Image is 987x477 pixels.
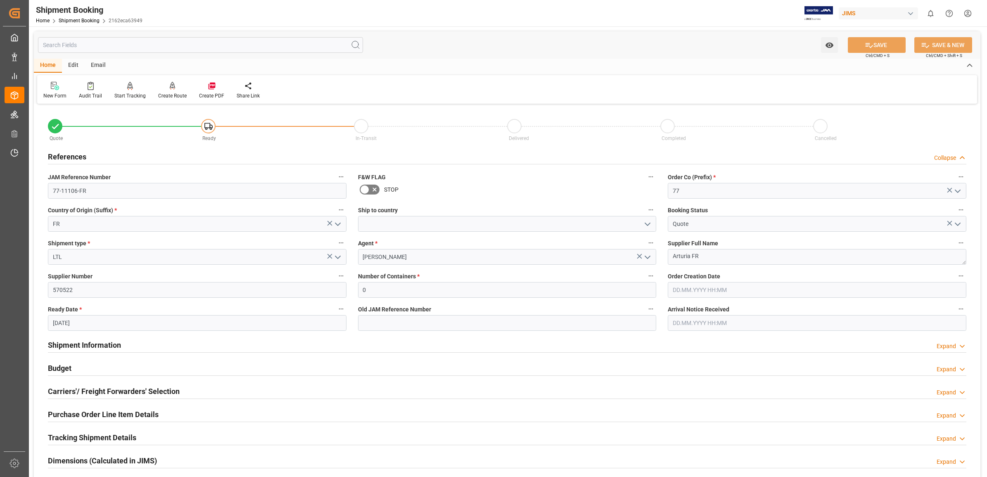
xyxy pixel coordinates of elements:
button: Help Center [940,4,959,23]
button: open menu [331,251,343,263]
span: Supplier Full Name [668,239,718,248]
span: Number of Containers [358,272,420,281]
textarea: Arturia FR [668,249,966,265]
span: Booking Status [668,206,708,215]
button: open menu [821,37,838,53]
div: New Form [43,92,66,100]
button: Shipment type * [336,237,346,248]
a: Shipment Booking [59,18,100,24]
div: Expand [937,458,956,466]
span: F&W FLAG [358,173,386,182]
button: open menu [951,185,963,197]
div: Collapse [934,154,956,162]
span: Country of Origin (Suffix) [48,206,117,215]
button: JIMS [839,5,921,21]
span: Order Creation Date [668,272,720,281]
span: Completed [662,135,686,141]
img: Exertis%20JAM%20-%20Email%20Logo.jpg_1722504956.jpg [804,6,833,21]
h2: References [48,151,86,162]
button: Old JAM Reference Number [645,304,656,314]
input: Type to search/select [48,216,346,232]
h2: Purchase Order Line Item Details [48,409,159,420]
div: Expand [937,342,956,351]
button: Order Co (Prefix) * [956,171,966,182]
button: JAM Reference Number [336,171,346,182]
span: Ship to country [358,206,398,215]
div: Expand [937,388,956,397]
span: JAM Reference Number [48,173,111,182]
button: Supplier Number [336,271,346,281]
div: Audit Trail [79,92,102,100]
span: Ready [202,135,216,141]
button: F&W FLAG [645,171,656,182]
span: Ctrl/CMD + S [866,52,890,59]
div: Create PDF [199,92,224,100]
input: Search Fields [38,37,363,53]
button: SAVE [848,37,906,53]
button: Country of Origin (Suffix) * [336,204,346,215]
span: Agent [358,239,377,248]
h2: Shipment Information [48,339,121,351]
div: Create Route [158,92,187,100]
span: In-Transit [356,135,377,141]
h2: Dimensions (Calculated in JIMS) [48,455,157,466]
h2: Budget [48,363,71,374]
span: Cancelled [815,135,837,141]
span: Old JAM Reference Number [358,305,431,314]
button: SAVE & NEW [914,37,972,53]
button: Ship to country [645,204,656,215]
button: Supplier Full Name [956,237,966,248]
span: Delivered [509,135,529,141]
button: Order Creation Date [956,271,966,281]
button: Arrival Notice Received [956,304,966,314]
input: DD.MM.YYYY [48,315,346,331]
div: Expand [937,411,956,420]
a: Home [36,18,50,24]
span: Shipment type [48,239,90,248]
span: STOP [384,185,399,194]
div: JIMS [839,7,918,19]
div: Start Tracking [114,92,146,100]
div: Shipment Booking [36,4,142,16]
span: Quote [50,135,63,141]
button: open menu [331,218,343,230]
h2: Carriers'/ Freight Forwarders' Selection [48,386,180,397]
input: DD.MM.YYYY HH:MM [668,282,966,298]
span: Supplier Number [48,272,93,281]
div: Email [85,59,112,73]
button: Number of Containers * [645,271,656,281]
button: Ready Date * [336,304,346,314]
div: Home [34,59,62,73]
button: open menu [641,251,653,263]
button: show 0 new notifications [921,4,940,23]
span: Order Co (Prefix) [668,173,716,182]
button: open menu [641,218,653,230]
span: Ready Date [48,305,82,314]
span: Ctrl/CMD + Shift + S [926,52,962,59]
div: Share Link [237,92,260,100]
input: DD.MM.YYYY HH:MM [668,315,966,331]
div: Edit [62,59,85,73]
button: open menu [951,218,963,230]
div: Expand [937,365,956,374]
span: Arrival Notice Received [668,305,729,314]
button: Booking Status [956,204,966,215]
button: Agent * [645,237,656,248]
h2: Tracking Shipment Details [48,432,136,443]
div: Expand [937,434,956,443]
